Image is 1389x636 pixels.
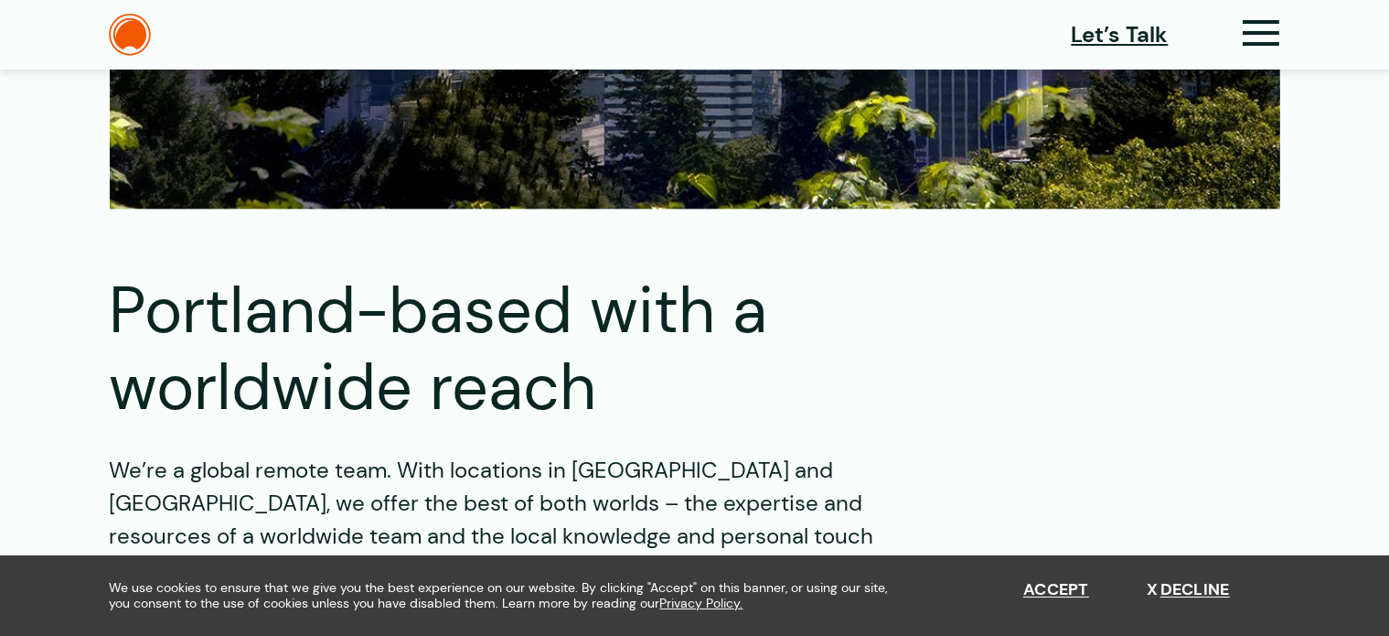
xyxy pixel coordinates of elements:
[110,456,874,583] span: We’re a global remote team. With locations in [GEOGRAPHIC_DATA] and [GEOGRAPHIC_DATA], we offer t...
[660,596,743,611] a: Privacy Policy.
[1023,580,1089,600] button: Accept
[110,273,917,426] h2: Portland-based with a worldwide reach
[109,14,151,56] img: The Daylight Studio Logo
[110,580,905,611] span: We use cookies to ensure that we give you the best experience on our website. By clicking "Accept...
[1147,580,1230,600] button: Decline
[1072,18,1169,51] a: Let’s Talk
